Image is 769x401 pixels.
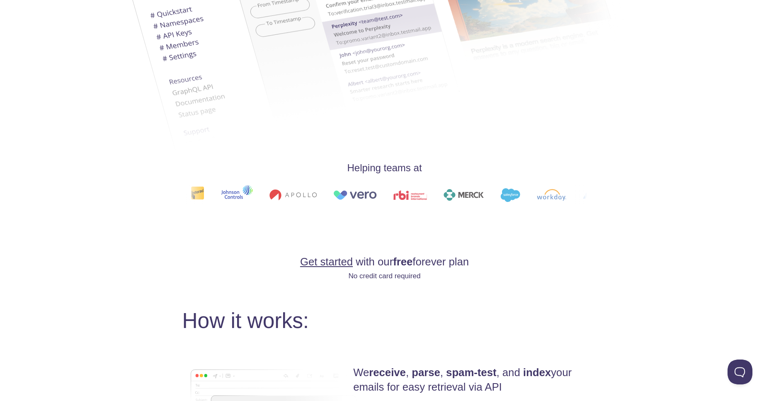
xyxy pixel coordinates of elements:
img: salesforce [497,188,517,202]
img: workday [534,189,563,201]
p: No credit card required [182,271,587,282]
a: Get started [300,256,353,267]
strong: free [393,256,412,267]
img: rbi [391,190,424,200]
img: merck [441,189,481,201]
img: vero [330,190,374,200]
strong: receive [369,367,406,378]
strong: parse [412,367,440,378]
img: apollo [267,189,314,201]
h4: with our forever plan [182,255,587,269]
h4: Helping teams at [182,161,587,175]
h2: How it works: [182,308,587,333]
strong: index [523,367,551,378]
iframe: Help Scout Beacon - Open [728,360,752,384]
img: johnsoncontrols [218,185,250,205]
h4: We , , , and your emails for easy retrieval via API [353,365,584,401]
strong: spam-test [446,367,496,378]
